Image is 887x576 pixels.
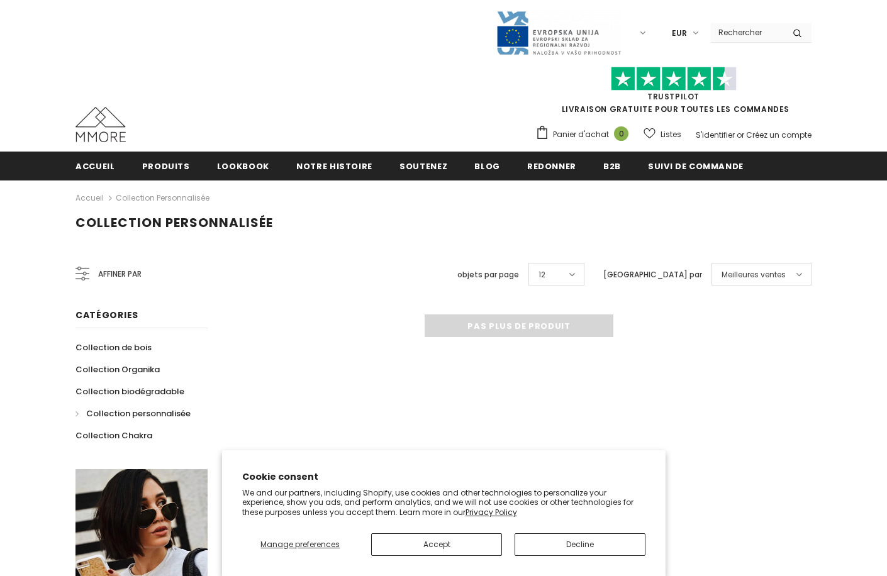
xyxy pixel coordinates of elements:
span: Accueil [75,160,115,172]
a: Accueil [75,152,115,180]
span: Panier d'achat [553,128,609,141]
a: Blog [474,152,500,180]
a: S'identifier [696,130,735,140]
a: Collection personnalisée [75,402,191,424]
span: LIVRAISON GRATUITE POUR TOUTES LES COMMANDES [535,72,812,114]
span: EUR [672,27,687,40]
a: Collection de bois [75,336,152,358]
a: Listes [644,123,681,145]
span: Manage preferences [260,539,340,550]
span: Collection Organika [75,363,160,375]
label: objets par page [457,269,519,281]
img: Javni Razpis [496,10,622,56]
a: Privacy Policy [466,507,517,518]
span: Redonner [527,160,576,172]
img: Faites confiance aux étoiles pilotes [611,67,737,91]
span: Meilleures ventes [722,269,786,281]
span: Affiner par [98,267,142,281]
span: Collection biodégradable [75,385,184,397]
a: Collection biodégradable [75,380,184,402]
span: soutenez [399,160,447,172]
a: Lookbook [217,152,269,180]
a: Créez un compte [746,130,812,140]
input: Search Site [711,23,783,42]
img: Cas MMORE [75,107,126,142]
span: or [737,130,744,140]
span: B2B [603,160,621,172]
a: Collection Organika [75,358,160,380]
button: Decline [515,533,645,556]
span: Catégories [75,309,138,321]
span: Collection de bois [75,341,152,353]
a: Accueil [75,191,104,206]
a: Suivi de commande [648,152,744,180]
span: Produits [142,160,190,172]
p: We and our partners, including Shopify, use cookies and other technologies to personalize your ex... [242,488,645,518]
button: Accept [371,533,502,556]
label: [GEOGRAPHIC_DATA] par [603,269,702,281]
span: Collection personnalisée [75,214,273,231]
span: Suivi de commande [648,160,744,172]
span: Collection Chakra [75,429,152,441]
a: TrustPilot [647,91,700,102]
span: Blog [474,160,500,172]
h2: Cookie consent [242,470,645,484]
a: Collection Chakra [75,424,152,446]
a: B2B [603,152,621,180]
a: Collection personnalisée [116,192,209,203]
span: 0 [614,126,628,141]
a: Produits [142,152,190,180]
a: Notre histoire [296,152,372,180]
span: Lookbook [217,160,269,172]
span: 12 [538,269,545,281]
span: Collection personnalisée [86,407,191,419]
a: Redonner [527,152,576,180]
span: Notre histoire [296,160,372,172]
button: Manage preferences [242,533,359,556]
span: Listes [661,128,681,141]
a: Panier d'achat 0 [535,125,635,144]
a: Javni Razpis [496,27,622,38]
a: soutenez [399,152,447,180]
